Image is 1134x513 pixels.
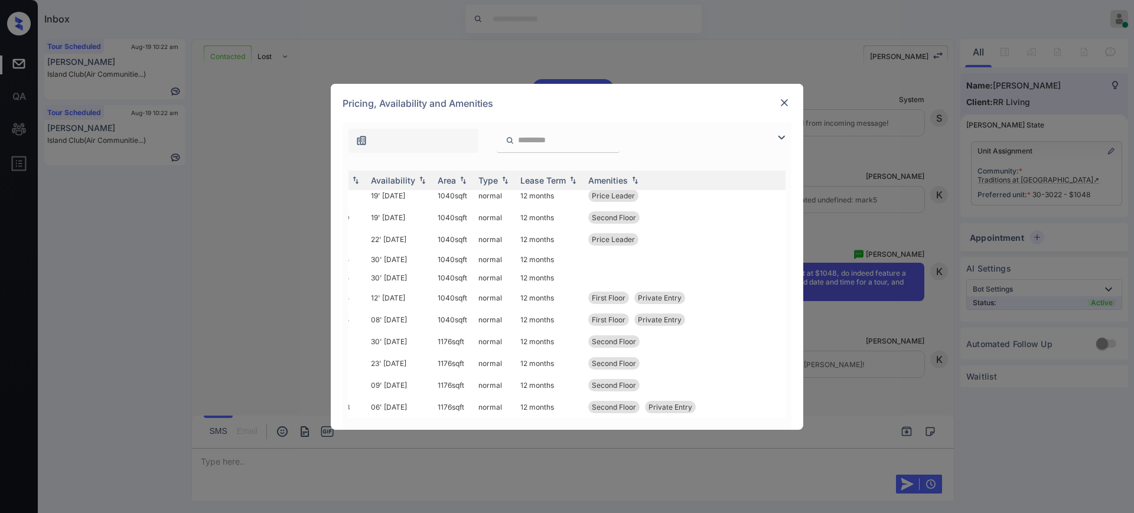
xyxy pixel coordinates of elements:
td: 1040 sqft [433,228,474,250]
td: 12 months [516,396,584,418]
td: normal [474,309,516,331]
div: Type [478,175,498,185]
td: 19' [DATE] [366,207,433,228]
img: sorting [416,176,428,184]
td: 1176 sqft [433,352,474,374]
td: 1040 sqft [433,250,474,269]
img: icon-zuma [506,135,514,146]
div: Lease Term [520,175,566,185]
td: 12 months [516,228,584,250]
img: icon-zuma [356,135,367,146]
td: 12 months [516,352,584,374]
img: icon-zuma [774,130,788,145]
td: 12 months [516,185,584,207]
span: Price Leader [592,235,635,244]
td: normal [474,396,516,418]
td: normal [474,331,516,352]
img: sorting [567,176,579,184]
span: Second Floor [592,359,636,368]
div: Availability [371,175,415,185]
span: Private Entry [638,315,682,324]
span: Private Entry [649,403,692,411]
td: 1176 sqft [433,374,474,396]
td: 1040 sqft [433,309,474,331]
td: 12' [DATE] [366,287,433,309]
td: normal [474,352,516,374]
td: 1040 sqft [433,287,474,309]
td: 1176 sqft [433,331,474,352]
td: 30' [DATE] [366,331,433,352]
td: normal [474,269,516,287]
td: 08' [DATE] [366,309,433,331]
td: normal [474,185,516,207]
span: First Floor [592,293,625,302]
td: 12 months [516,250,584,269]
img: sorting [350,176,361,184]
span: Price Leader [592,191,635,200]
img: sorting [499,176,511,184]
td: normal [474,374,516,396]
div: Area [438,175,456,185]
td: 1176 sqft [433,396,474,418]
td: 12 months [516,207,584,228]
td: 12 months [516,309,584,331]
td: 23' [DATE] [366,352,433,374]
td: 30' [DATE] [366,250,433,269]
span: Second Floor [592,381,636,390]
img: sorting [457,176,469,184]
td: 12 months [516,331,584,352]
div: Pricing, Availability and Amenities [331,84,803,123]
td: 06' [DATE] [366,396,433,418]
td: 1040 sqft [433,269,474,287]
div: Amenities [588,175,628,185]
span: Second Floor [592,337,636,346]
td: 1040 sqft [433,207,474,228]
span: Second Floor [592,403,636,411]
td: 22' [DATE] [366,228,433,250]
td: normal [474,228,516,250]
td: normal [474,250,516,269]
td: 1040 sqft [433,185,474,207]
td: 12 months [516,269,584,287]
td: 12 months [516,287,584,309]
span: First Floor [592,315,625,324]
td: 30' [DATE] [366,269,433,287]
td: 19' [DATE] [366,185,433,207]
td: 12 months [516,374,584,396]
img: sorting [629,176,641,184]
span: Private Entry [638,293,682,302]
td: normal [474,287,516,309]
span: Second Floor [592,213,636,222]
td: normal [474,207,516,228]
td: 09' [DATE] [366,374,433,396]
img: close [778,97,790,109]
